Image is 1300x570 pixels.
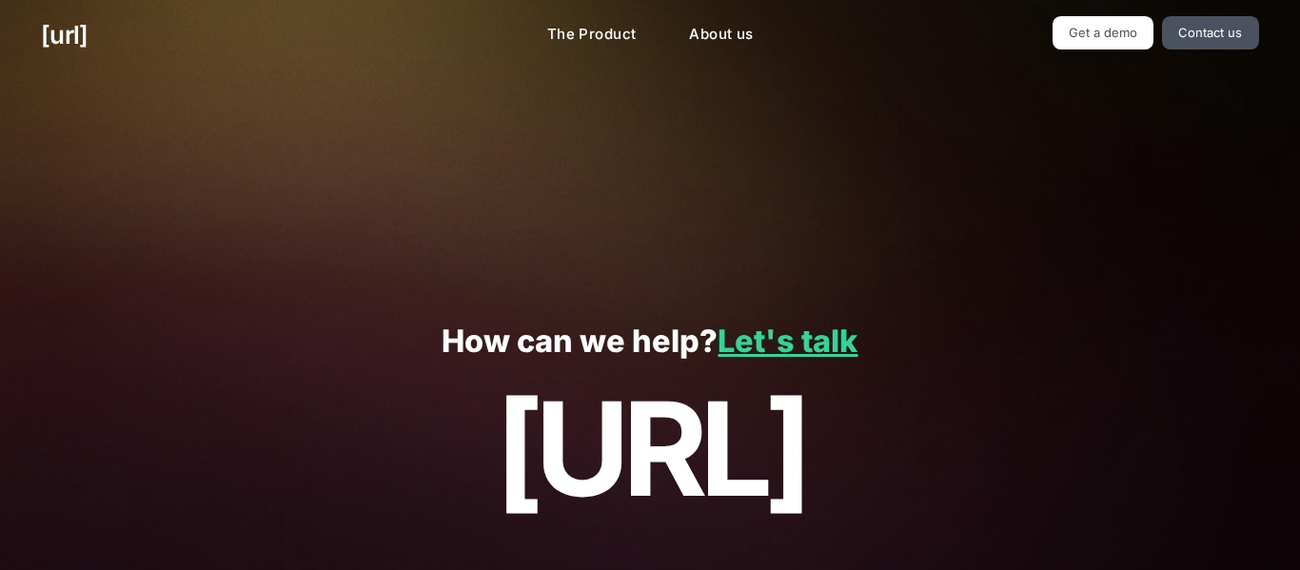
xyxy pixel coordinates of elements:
[1162,16,1259,49] a: Contact us
[41,16,88,53] a: [URL]
[41,376,1258,522] p: [URL]
[41,324,1258,360] p: How can we help?
[718,323,857,360] a: Let's talk
[674,16,768,53] a: About us
[532,16,652,53] a: The Product
[1053,16,1154,49] a: Get a demo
